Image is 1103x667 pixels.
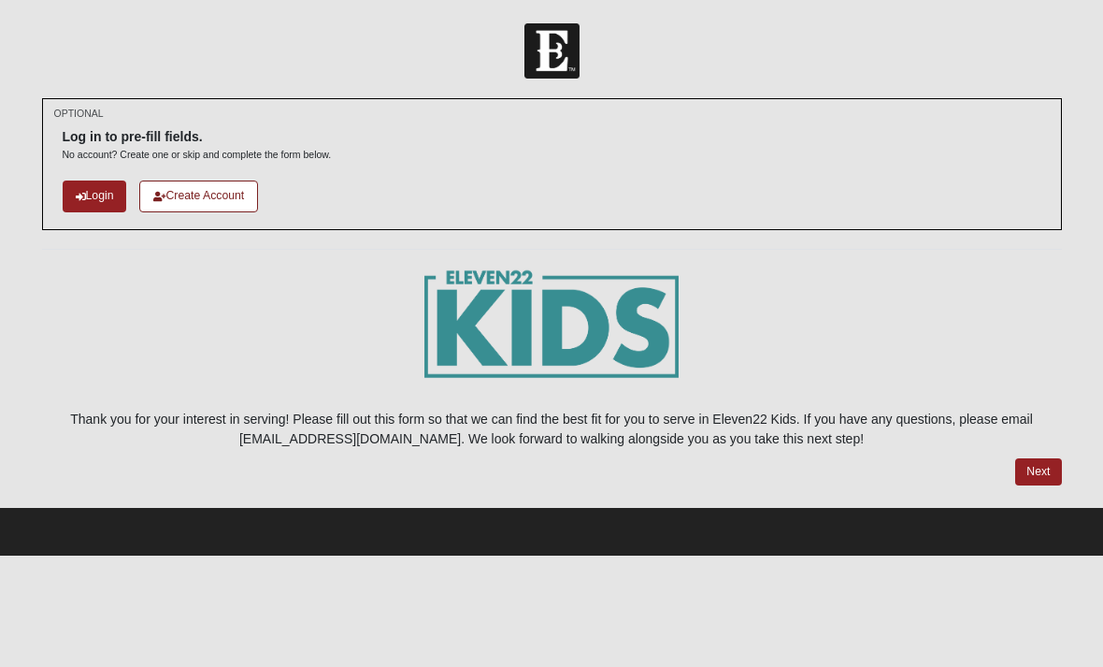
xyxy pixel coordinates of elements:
p: Thank you for your interest in serving! Please fill out this form so that we can find the best fi... [42,410,1062,449]
img: Church of Eleven22 Logo [524,23,580,79]
a: Next [1015,458,1061,486]
a: Login [63,181,127,211]
p: No account? Create one or skip and complete the form below. [63,148,332,162]
a: Create Account [139,181,258,211]
small: OPTIONAL [54,107,104,121]
h6: Log in to pre-fill fields. [63,129,332,145]
img: E22_kids_logogrn-01.png [424,268,680,400]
